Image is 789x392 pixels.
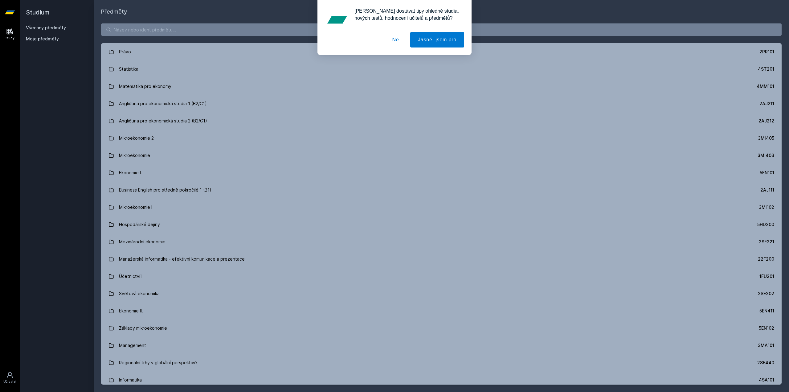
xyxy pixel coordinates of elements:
[101,181,782,199] a: Business English pro středně pokročilé 1 (B1) 2AJ111
[410,32,464,47] button: Jasně, jsem pro
[759,325,774,331] div: 5EN102
[101,199,782,216] a: Mikroekonomie I 3MI102
[385,32,407,47] button: Ne
[101,302,782,320] a: Ekonomie II. 5EN411
[119,287,160,300] div: Světová ekonomika
[119,167,142,179] div: Ekonomie I.
[101,250,782,268] a: Manažerská informatika - efektivní komunikace a prezentace 22F200
[119,253,245,265] div: Manažerská informatika - efektivní komunikace a prezentace
[101,354,782,371] a: Regionální trhy v globální perspektivě 2SE440
[119,218,160,231] div: Hospodářské dějiny
[350,7,464,22] div: [PERSON_NAME] dostávat tipy ohledně studia, nových testů, hodnocení učitelů a předmětů?
[119,236,166,248] div: Mezinárodní ekonomie
[119,97,207,110] div: Angličtina pro ekonomická studia 1 (B2/C1)
[101,371,782,389] a: Informatika 4SA101
[101,78,782,95] a: Matematika pro ekonomy 4MM101
[1,368,18,387] a: Uživatel
[760,170,774,176] div: 5EN101
[758,66,774,72] div: 4ST201
[119,184,211,196] div: Business English pro středně pokročilé 1 (B1)
[119,339,146,352] div: Management
[119,305,143,317] div: Ekonomie II.
[119,201,152,213] div: Mikroekonomie I
[101,337,782,354] a: Management 3MA101
[3,379,16,384] div: Uživatel
[757,83,774,89] div: 4MM101
[325,7,350,32] img: notification icon
[101,95,782,112] a: Angličtina pro ekonomická studia 1 (B2/C1) 2AJ211
[101,233,782,250] a: Mezinárodní ekonomie 2SE221
[119,270,144,283] div: Účetnictví I.
[759,204,774,210] div: 3MI102
[758,118,774,124] div: 2AJ212
[101,147,782,164] a: Mikroekonomie 3MI403
[119,357,197,369] div: Regionální trhy v globální perspektivě
[119,115,207,127] div: Angličtina pro ekonomická studia 2 (B2/C1)
[760,187,774,193] div: 2AJ111
[758,135,774,141] div: 3MI405
[101,285,782,302] a: Světová ekonomika 2SE202
[758,256,774,262] div: 22F200
[757,221,774,228] div: 5HD200
[757,360,774,366] div: 2SE440
[101,130,782,147] a: Mikroekonomie 2 3MI405
[119,149,150,162] div: Mikroekonomie
[101,112,782,130] a: Angličtina pro ekonomická studia 2 (B2/C1) 2AJ212
[101,60,782,78] a: Statistika 4ST201
[119,374,142,386] div: Informatika
[758,152,774,159] div: 3MI403
[119,322,167,334] div: Základy mikroekonomie
[759,308,774,314] div: 5EN411
[101,164,782,181] a: Ekonomie I. 5EN101
[759,273,774,279] div: 1FU201
[119,80,171,93] div: Matematika pro ekonomy
[101,320,782,337] a: Základy mikroekonomie 5EN102
[119,132,154,144] div: Mikroekonomie 2
[758,342,774,349] div: 3MA101
[119,63,138,75] div: Statistika
[759,239,774,245] div: 2SE221
[759,101,774,107] div: 2AJ211
[101,216,782,233] a: Hospodářské dějiny 5HD200
[101,268,782,285] a: Účetnictví I. 1FU201
[759,377,774,383] div: 4SA101
[758,291,774,297] div: 2SE202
